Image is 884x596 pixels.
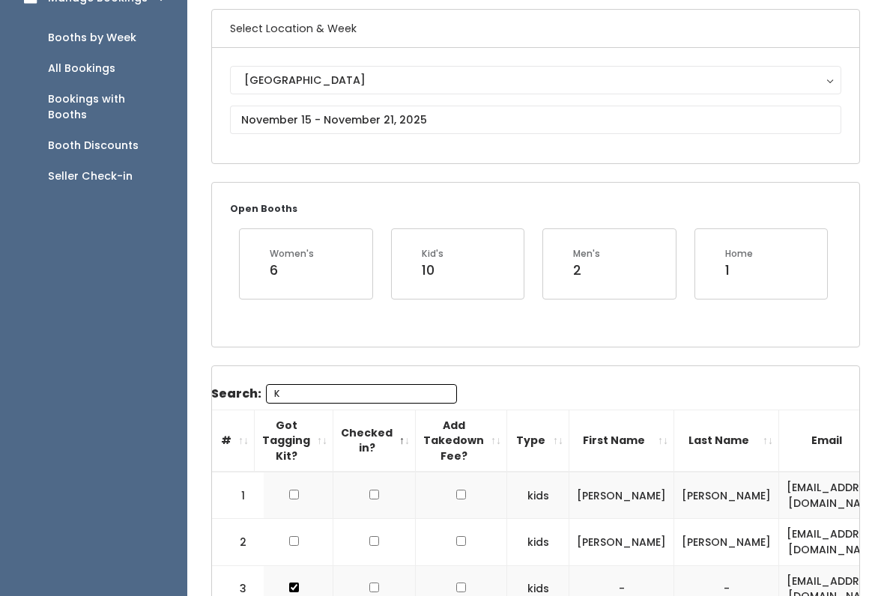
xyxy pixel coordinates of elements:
div: Women's [270,248,314,261]
th: First Name: activate to sort column ascending [569,410,674,472]
div: 6 [270,261,314,281]
td: [PERSON_NAME] [569,472,674,520]
th: #: activate to sort column ascending [202,410,255,472]
h6: Select Location & Week [212,10,859,49]
div: 10 [422,261,443,281]
small: Open Booths [230,203,297,216]
th: Last Name: activate to sort column ascending [674,410,779,472]
input: November 15 - November 21, 2025 [230,106,841,135]
div: Booth Discounts [48,139,139,154]
div: Seller Check-in [48,169,133,185]
div: 1 [725,261,753,281]
td: [PERSON_NAME] [674,472,779,520]
th: Add Takedown Fee?: activate to sort column ascending [416,410,507,472]
div: 2 [573,261,600,281]
th: Checked in?: activate to sort column descending [333,410,416,472]
div: Home [725,248,753,261]
div: [GEOGRAPHIC_DATA] [244,73,827,89]
td: [PERSON_NAME] [569,520,674,566]
td: 2 [212,520,264,566]
td: kids [507,472,569,520]
div: Booths by Week [48,31,136,46]
div: Bookings with Booths [48,92,163,124]
button: [GEOGRAPHIC_DATA] [230,67,841,95]
input: Search: [266,385,457,404]
th: Type: activate to sort column ascending [507,410,569,472]
div: Kid's [422,248,443,261]
div: All Bookings [48,61,115,77]
td: [PERSON_NAME] [674,520,779,566]
td: kids [507,520,569,566]
td: 1 [212,472,264,520]
label: Search: [211,385,457,404]
div: Men's [573,248,600,261]
th: Got Tagging Kit?: activate to sort column ascending [255,410,333,472]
